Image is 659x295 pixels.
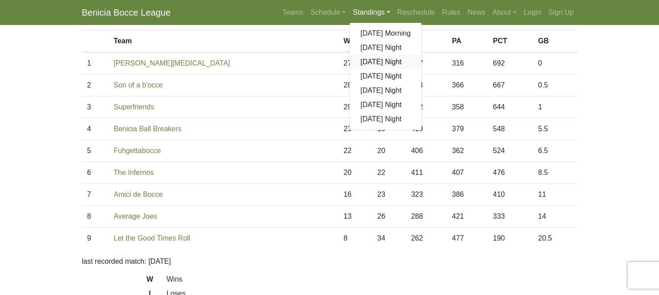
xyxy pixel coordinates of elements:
th: W [338,30,372,53]
td: 323 [406,184,447,206]
td: 13 [338,206,372,228]
td: 190 [488,228,533,249]
a: Let the Good Times Roll [114,234,191,242]
a: About [489,4,520,21]
a: [DATE] Night [350,112,421,126]
td: 5 [82,140,108,162]
td: 0 [533,52,577,75]
td: 692 [488,52,533,75]
th: PA [446,30,488,53]
td: 22 [338,140,372,162]
td: 358 [446,96,488,118]
td: 410 [488,184,533,206]
a: [PERSON_NAME][MEDICAL_DATA] [114,59,230,67]
td: 3 [82,96,108,118]
a: Son of a b'occe [114,81,163,89]
th: GB [533,30,577,53]
td: 8 [338,228,372,249]
th: Team [108,30,338,53]
td: 406 [406,140,447,162]
td: 472 [406,96,447,118]
td: 20.5 [533,228,577,249]
td: 0.5 [533,75,577,96]
dt: W [75,274,160,288]
td: 407 [446,162,488,184]
td: 20 [372,140,406,162]
td: 23 [338,118,372,140]
td: 16 [338,184,372,206]
td: 28 [338,75,372,96]
td: 29 [338,96,372,118]
td: 1 [533,96,577,118]
td: 366 [446,75,488,96]
a: Rules [438,4,464,21]
td: 476 [488,162,533,184]
td: 386 [446,184,488,206]
td: 262 [406,228,447,249]
a: Reschedule [394,4,439,21]
td: 27 [338,52,372,75]
a: [DATE] Night [350,41,421,55]
a: Standings [349,4,393,21]
td: 333 [488,206,533,228]
td: 9 [82,228,108,249]
td: 411 [406,162,447,184]
td: 22 [372,162,406,184]
a: Amici de Bocce [114,191,163,198]
td: 34 [372,228,406,249]
td: 20 [338,162,372,184]
a: News [464,4,489,21]
p: last recorded match: [DATE] [82,256,577,267]
th: PCT [488,30,533,53]
a: Superfriends [114,103,154,111]
a: Login [520,4,545,21]
td: 23 [372,184,406,206]
td: 421 [446,206,488,228]
a: [DATE] Night [350,98,421,112]
td: 464 [406,75,447,96]
td: 316 [446,52,488,75]
td: 6 [82,162,108,184]
td: 2 [82,75,108,96]
td: 5.5 [533,118,577,140]
td: 362 [446,140,488,162]
td: 644 [488,96,533,118]
td: 11 [533,184,577,206]
a: The Infernos [114,169,154,176]
a: Sign Up [545,4,577,21]
td: 379 [446,118,488,140]
dd: Wins [160,274,584,285]
th: PF [406,30,447,53]
a: Fuhgettabocce [114,147,161,154]
a: [DATE] Night [350,83,421,98]
td: 6.5 [533,140,577,162]
td: 1 [82,52,108,75]
td: 8 [82,206,108,228]
td: 26 [372,206,406,228]
a: [DATE] Morning [350,26,421,41]
td: 667 [488,75,533,96]
td: 524 [488,140,533,162]
td: 14 [533,206,577,228]
td: 477 [446,228,488,249]
a: Benicia Ball Breakers [114,125,182,133]
div: Standings [349,22,422,130]
td: 548 [488,118,533,140]
a: Schedule [307,4,350,21]
a: Teams [279,4,307,21]
td: 7 [82,184,108,206]
td: 288 [406,206,447,228]
td: 4 [82,118,108,140]
td: 427 [406,52,447,75]
a: Average Joes [114,212,158,220]
td: 419 [406,118,447,140]
a: [DATE] Night [350,69,421,83]
td: 8.5 [533,162,577,184]
a: Benicia Bocce League [82,4,171,21]
a: [DATE] Night [350,55,421,69]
